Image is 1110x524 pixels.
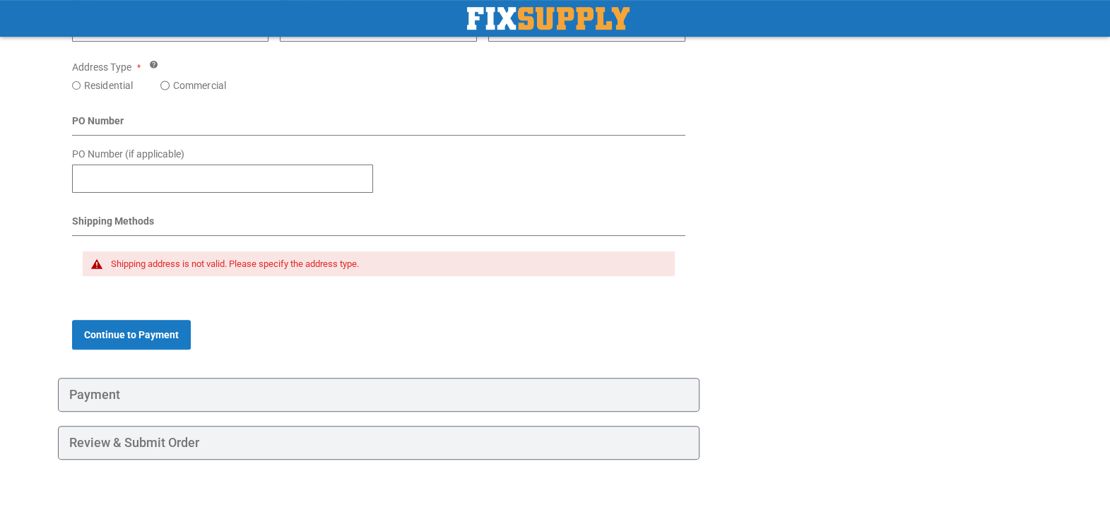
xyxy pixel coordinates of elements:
label: Commercial [173,78,225,93]
span: Continue to Payment [84,329,179,340]
div: PO Number [72,114,686,136]
span: Address Type [72,61,131,73]
span: PO Number (if applicable) [72,148,184,160]
div: Review & Submit Order [58,426,700,460]
div: Shipping address is not valid. Please specify the address type. [111,258,661,270]
button: Continue to Payment [72,320,191,350]
img: Fix Industrial Supply [467,7,630,30]
label: Residential [84,78,132,93]
div: Payment [58,378,700,412]
a: store logo [467,7,630,30]
div: Shipping Methods [72,214,686,236]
